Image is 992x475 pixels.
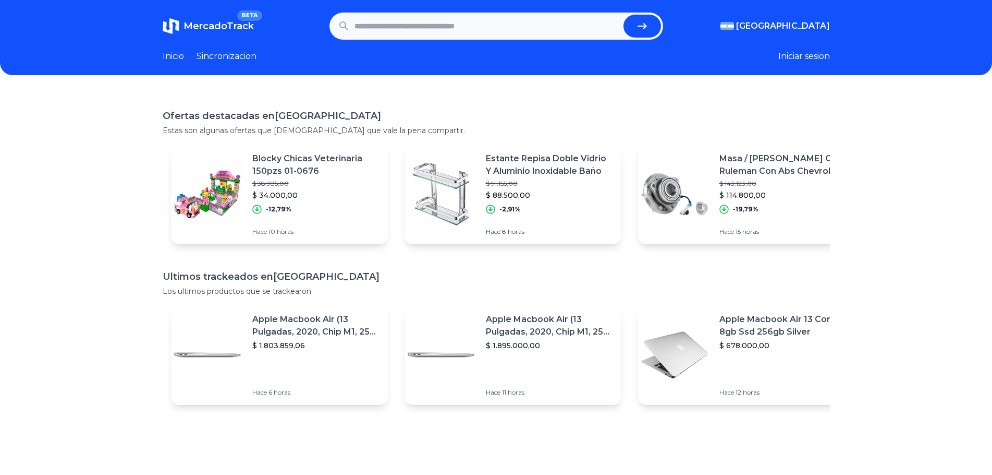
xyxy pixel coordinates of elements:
[486,340,613,351] p: $ 1.895.000,00
[638,158,711,231] img: Featured image
[778,50,830,63] button: Iniciar sesion
[486,388,613,397] p: Hace 11 horas
[736,20,830,32] span: [GEOGRAPHIC_DATA]
[183,20,254,32] span: MercadoTrack
[638,144,855,244] a: Featured imageMasa / [PERSON_NAME] Con Ruleman Con Abs Chevrolet Captiva$ 143.123,00$ 114.800,00-...
[719,180,847,188] p: $ 143.123,00
[405,318,477,391] img: Featured image
[197,50,256,63] a: Sincronizacion
[719,388,847,397] p: Hace 12 horas
[486,228,613,236] p: Hace 8 horas
[252,190,379,200] p: $ 34.000,00
[720,20,830,32] button: [GEOGRAPHIC_DATA]
[719,228,847,236] p: Hace 15 horas
[719,152,847,177] p: Masa / [PERSON_NAME] Con Ruleman Con Abs Chevrolet Captiva
[163,18,179,34] img: MercadoTrack
[486,190,613,200] p: $ 88.500,00
[171,318,244,391] img: Featured image
[163,50,184,63] a: Inicio
[719,340,847,351] p: $ 678.000,00
[163,18,254,34] a: MercadoTrackBETA
[252,388,379,397] p: Hace 6 horas
[163,125,830,136] p: Estas son algunas ofertas que [DEMOGRAPHIC_DATA] que vale la pena compartir.
[252,340,379,351] p: $ 1.803.859,06
[171,144,388,244] a: Featured imageBlocky Chicas Veterinaria 150pzs 01-0676$ 38.985,00$ 34.000,00-12,79%Hace 10 horas
[171,305,388,405] a: Featured imageApple Macbook Air (13 Pulgadas, 2020, Chip M1, 256 Gb De Ssd, 8 Gb De Ram) - Plata$...
[252,152,379,177] p: Blocky Chicas Veterinaria 150pzs 01-0676
[252,313,379,338] p: Apple Macbook Air (13 Pulgadas, 2020, Chip M1, 256 Gb De Ssd, 8 Gb De Ram) - Plata
[163,286,830,296] p: Los ultimos productos que se trackearon.
[486,180,613,188] p: $ 91.155,00
[237,10,262,21] span: BETA
[719,190,847,200] p: $ 114.800,00
[405,305,621,405] a: Featured imageApple Macbook Air (13 Pulgadas, 2020, Chip M1, 256 Gb De Ssd, 8 Gb De Ram) - Plata$...
[486,313,613,338] p: Apple Macbook Air (13 Pulgadas, 2020, Chip M1, 256 Gb De Ssd, 8 Gb De Ram) - Plata
[163,269,830,284] h1: Ultimos trackeados en [GEOGRAPHIC_DATA]
[252,180,379,188] p: $ 38.985,00
[720,22,734,30] img: Argentina
[486,152,613,177] p: Estante Repisa Doble Vidrio Y Aluminio Inoxidable Baño
[405,144,621,244] a: Featured imageEstante Repisa Doble Vidrio Y Aluminio Inoxidable Baño$ 91.155,00$ 88.500,00-2,91%H...
[163,109,830,123] h1: Ofertas destacadas en [GEOGRAPHIC_DATA]
[405,158,477,231] img: Featured image
[252,228,379,236] p: Hace 10 horas
[719,313,847,338] p: Apple Macbook Air 13 Core I5 8gb Ssd 256gb Silver
[266,205,291,213] p: -12,79%
[171,158,244,231] img: Featured image
[638,305,855,405] a: Featured imageApple Macbook Air 13 Core I5 8gb Ssd 256gb Silver$ 678.000,00Hace 12 horas
[638,318,711,391] img: Featured image
[499,205,521,213] p: -2,91%
[733,205,758,213] p: -19,79%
